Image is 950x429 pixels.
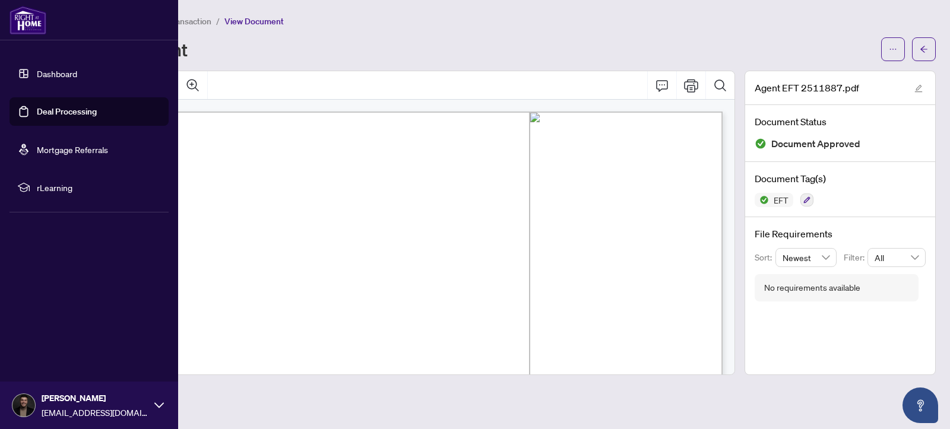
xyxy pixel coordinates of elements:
img: Profile Icon [12,394,35,417]
span: rLearning [37,181,160,194]
span: Agent EFT 2511887.pdf [755,81,859,95]
a: Dashboard [37,68,77,79]
span: Newest [783,249,830,266]
li: / [216,14,220,28]
p: Sort: [755,251,775,264]
span: Document Approved [771,136,860,152]
img: Status Icon [755,193,769,207]
span: All [875,249,919,266]
div: No requirements available [764,281,860,294]
span: [PERSON_NAME] [42,392,148,405]
span: edit [914,84,923,93]
img: Document Status [755,138,767,150]
img: logo [9,6,46,34]
span: View Document [224,16,284,27]
a: Deal Processing [37,106,97,117]
span: ellipsis [889,45,897,53]
span: arrow-left [920,45,928,53]
h4: Document Status [755,115,926,129]
h4: File Requirements [755,227,926,241]
p: Filter: [844,251,867,264]
h4: Document Tag(s) [755,171,926,186]
span: View Transaction [148,16,211,27]
span: [EMAIL_ADDRESS][DOMAIN_NAME] [42,406,148,419]
a: Mortgage Referrals [37,144,108,155]
button: Open asap [902,387,938,423]
span: EFT [769,196,793,204]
